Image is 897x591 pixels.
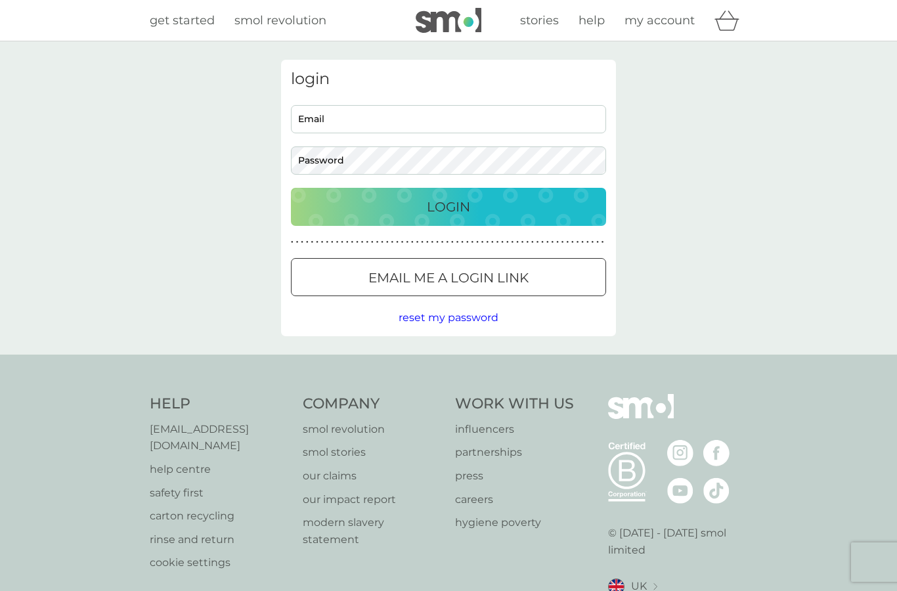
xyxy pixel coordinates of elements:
[150,421,290,454] a: [EMAIL_ADDRESS][DOMAIN_NAME]
[386,239,389,246] p: ●
[455,394,574,414] h4: Work With Us
[406,239,408,246] p: ●
[150,461,290,478] a: help centre
[436,239,439,246] p: ●
[541,239,544,246] p: ●
[427,196,470,217] p: Login
[486,239,489,246] p: ●
[336,239,339,246] p: ●
[496,239,499,246] p: ●
[416,239,419,246] p: ●
[446,239,448,246] p: ●
[441,239,444,246] p: ●
[461,239,464,246] p: ●
[303,421,443,438] a: smol revolution
[366,239,368,246] p: ●
[714,7,747,33] div: basket
[326,239,328,246] p: ●
[150,531,290,548] a: rinse and return
[150,13,215,28] span: get started
[303,491,443,508] a: our impact report
[361,239,364,246] p: ●
[667,477,693,504] img: visit the smol Youtube page
[455,468,574,485] a: press
[351,239,354,246] p: ●
[291,239,294,246] p: ●
[331,239,334,246] p: ●
[536,239,539,246] p: ●
[481,239,484,246] p: ●
[579,11,605,30] a: help
[506,239,509,246] p: ●
[234,13,326,28] span: smol revolution
[346,239,349,246] p: ●
[566,239,569,246] p: ●
[376,239,379,246] p: ●
[431,239,434,246] p: ●
[667,440,693,466] img: visit the smol Instagram page
[234,11,326,30] a: smol revolution
[455,421,574,438] a: influencers
[356,239,359,246] p: ●
[476,239,479,246] p: ●
[391,239,394,246] p: ●
[586,239,589,246] p: ●
[316,239,318,246] p: ●
[531,239,534,246] p: ●
[150,485,290,502] a: safety first
[303,514,443,548] p: modern slavery statement
[516,239,519,246] p: ●
[456,239,459,246] p: ●
[291,188,606,226] button: Login
[521,239,524,246] p: ●
[311,239,314,246] p: ●
[520,11,559,30] a: stories
[596,239,599,246] p: ●
[399,311,498,324] span: reset my password
[491,239,494,246] p: ●
[455,491,574,508] a: careers
[426,239,429,246] p: ●
[512,239,514,246] p: ●
[421,239,424,246] p: ●
[455,514,574,531] a: hygiene poverty
[416,8,481,33] img: smol
[396,239,399,246] p: ●
[401,239,404,246] p: ●
[301,239,303,246] p: ●
[321,239,324,246] p: ●
[341,239,343,246] p: ●
[703,440,730,466] img: visit the smol Facebook page
[150,508,290,525] a: carton recycling
[368,267,529,288] p: Email me a login link
[451,239,454,246] p: ●
[501,239,504,246] p: ●
[571,239,574,246] p: ●
[577,239,579,246] p: ●
[520,13,559,28] span: stories
[303,444,443,461] a: smol stories
[592,239,594,246] p: ●
[150,554,290,571] a: cookie settings
[556,239,559,246] p: ●
[608,525,748,558] p: © [DATE] - [DATE] smol limited
[150,11,215,30] a: get started
[581,239,584,246] p: ●
[552,239,554,246] p: ●
[455,444,574,461] a: partnerships
[466,239,469,246] p: ●
[303,468,443,485] a: our claims
[381,239,383,246] p: ●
